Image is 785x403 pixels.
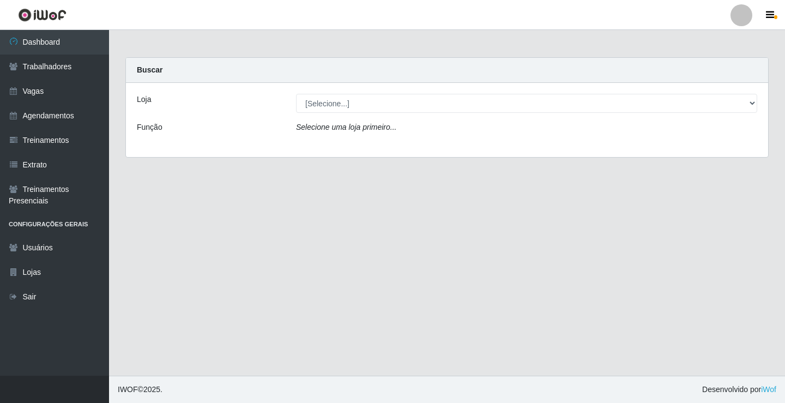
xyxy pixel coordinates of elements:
[137,94,151,105] label: Loja
[702,384,776,395] span: Desenvolvido por
[118,384,162,395] span: © 2025 .
[296,123,396,131] i: Selecione uma loja primeiro...
[761,385,776,394] a: iWof
[118,385,138,394] span: IWOF
[18,8,67,22] img: CoreUI Logo
[137,65,162,74] strong: Buscar
[137,122,162,133] label: Função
